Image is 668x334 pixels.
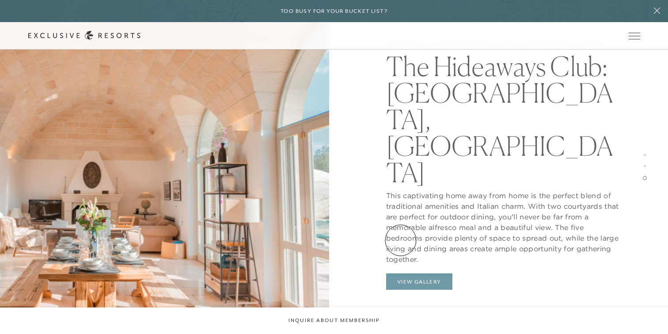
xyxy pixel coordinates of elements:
[629,33,640,39] button: Open navigation
[386,186,621,265] p: This captivating home away from home is the perfect blend of traditional amenities and Italian ch...
[627,293,668,334] iframe: Qualified Messenger
[386,273,452,290] button: View Gallery
[386,49,621,186] h2: The Hideaways Club: [GEOGRAPHIC_DATA], [GEOGRAPHIC_DATA]
[281,7,387,15] h6: Too busy for your bucket list?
